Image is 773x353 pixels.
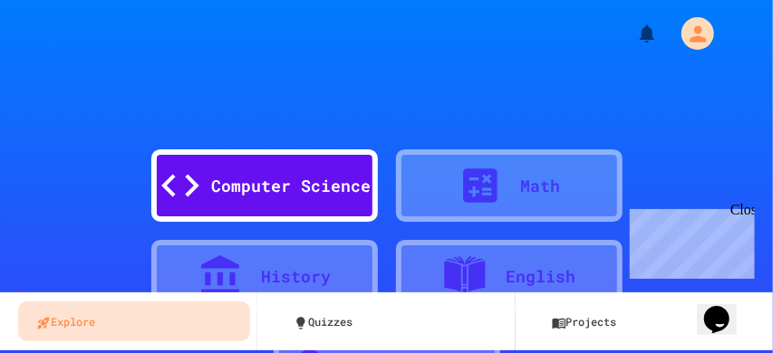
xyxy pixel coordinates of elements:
[275,301,507,341] a: Quizzes
[7,7,125,115] div: Chat with us now!Close
[534,301,766,341] a: Projects
[212,174,372,198] div: Computer Science
[18,301,250,341] a: Explore
[521,174,561,198] div: Math
[697,281,755,335] iframe: chat widget
[662,13,719,54] div: My Account
[623,202,755,279] iframe: chat widget
[603,18,662,49] div: My Notifications
[506,264,575,289] div: English
[261,264,331,289] div: History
